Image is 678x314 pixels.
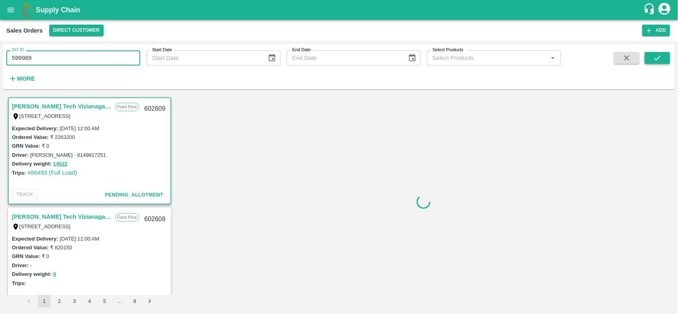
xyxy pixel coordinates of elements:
[12,125,58,131] label: Expected Delivery :
[433,47,464,53] label: Select Products
[83,295,96,308] button: Go to page 4
[12,280,26,286] label: Trips:
[139,210,170,229] div: 602608
[128,295,141,308] button: Go to page 8
[12,134,48,140] label: Ordered Value:
[12,47,24,53] label: SO ID
[21,295,157,308] nav: pagination navigation
[12,262,29,268] label: Driver:
[642,25,670,36] button: Add
[287,50,402,65] input: End Date
[105,192,163,198] span: Pending_Allotment
[30,152,106,158] label: [PERSON_NAME] - 8149817251
[20,2,36,18] img: logo
[42,253,49,259] label: ₹ 0
[12,143,40,149] label: GRN Value:
[60,236,99,242] label: [DATE] 12:00 AM
[36,6,80,14] b: Supply Chain
[292,47,311,53] label: End Date
[152,47,172,53] label: Start Date
[12,212,111,222] a: [PERSON_NAME] Tech Vizianagaram
[36,4,643,15] a: Supply Chain
[19,223,71,229] label: [STREET_ADDRESS]
[6,72,37,85] button: More
[12,253,40,259] label: GRN Value:
[17,75,35,82] strong: More
[12,101,111,112] a: [PERSON_NAME] Tech Vizianagaram
[68,295,81,308] button: Go to page 3
[19,113,71,119] label: [STREET_ADDRESS]
[2,1,20,19] button: open drawer
[60,125,99,131] label: [DATE] 12:00 AM
[6,50,140,65] input: Enter SO ID
[12,245,48,250] label: Ordered Value:
[12,170,26,176] label: Trips:
[12,271,52,277] label: Delivery weight:
[143,295,156,308] button: Go to next page
[113,298,126,305] div: …
[657,2,672,18] div: account of current user
[147,50,261,65] input: Start Date
[6,25,43,36] div: Sales Orders
[53,270,56,279] button: 0
[12,236,58,242] label: Expected Delivery :
[50,134,75,140] label: ₹ 2263200
[429,53,545,63] input: Select Products
[115,103,139,111] p: Fixed Price
[53,295,66,308] button: Go to page 2
[12,161,52,167] label: Delivery weight:
[12,152,29,158] label: Driver:
[98,295,111,308] button: Go to page 5
[53,160,68,169] button: 14522
[42,143,49,149] label: ₹ 0
[50,245,72,250] label: ₹ 820150
[265,50,280,65] button: Choose date
[139,100,170,118] div: 602609
[49,25,104,36] button: Select DC
[30,262,32,268] label: -
[27,170,77,176] a: #86493 (Full Load)
[548,53,558,63] button: Open
[115,213,139,222] p: Fixed Price
[405,50,420,65] button: Choose date
[38,295,50,308] button: page 1
[643,3,657,17] div: customer-support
